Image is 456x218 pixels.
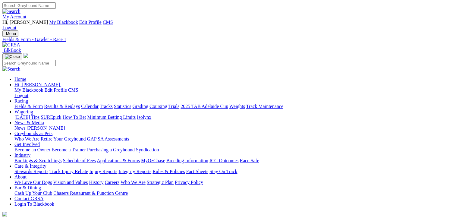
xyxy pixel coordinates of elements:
div: Industry [14,158,454,163]
a: Care & Integrity [14,163,46,169]
div: About [14,180,454,185]
a: [PERSON_NAME] [27,125,65,131]
span: Menu [6,31,16,36]
a: Retire Your Greyhound [41,136,86,141]
a: SUREpick [41,115,61,120]
a: Rules & Policies [153,169,185,174]
a: Greyhounds as Pets [14,131,52,136]
a: Contact GRSA [14,196,43,201]
button: Toggle navigation [2,30,18,37]
a: Edit Profile [79,20,102,25]
a: Fields & Form [14,104,43,109]
a: Vision and Values [53,180,88,185]
a: MyOzChase [141,158,165,163]
img: logo-grsa-white.png [24,53,28,58]
a: Coursing [149,104,167,109]
input: Search [2,2,56,9]
div: Get Involved [14,147,454,153]
a: Bookings & Scratchings [14,158,61,163]
img: Close [5,54,20,59]
a: Industry [14,153,30,158]
img: Search [2,9,20,14]
a: Logout [2,25,16,30]
a: Home [14,77,26,82]
a: News & Media [14,120,44,125]
a: Calendar [81,104,99,109]
a: Track Maintenance [246,104,283,109]
a: Purchasing a Greyhound [87,147,135,152]
a: Race Safe [240,158,259,163]
a: Get Involved [14,142,40,147]
a: Cash Up Your Club [14,191,52,196]
a: My Blackbook [49,20,78,25]
a: BlkBook [2,48,21,53]
div: News & Media [14,125,454,131]
a: About [14,174,27,179]
a: Applications & Forms [97,158,140,163]
a: GAP SA Assessments [87,136,129,141]
a: CMS [68,87,78,93]
a: Results & Replays [44,104,80,109]
a: Grading [133,104,148,109]
a: Who We Are [121,180,146,185]
a: ICG Outcomes [209,158,238,163]
img: GRSA [2,42,20,48]
a: Weights [229,104,245,109]
span: BlkBook [4,48,21,53]
a: Racing [14,98,28,103]
a: Chasers Restaurant & Function Centre [53,191,128,196]
a: Strategic Plan [147,180,174,185]
div: Wagering [14,115,454,120]
a: Integrity Reports [118,169,151,174]
a: Wagering [14,109,33,114]
a: Who We Are [14,136,39,141]
a: Privacy Policy [175,180,203,185]
a: Stay On Track [209,169,237,174]
span: Hi, [PERSON_NAME] [2,20,48,25]
a: Tracks [100,104,113,109]
a: Trials [168,104,179,109]
a: Fields & Form - Gawler - Race 1 [2,37,454,42]
a: Isolynx [137,115,151,120]
div: Greyhounds as Pets [14,136,454,142]
a: 2025 TAB Adelaide Cup [181,104,228,109]
div: My Account [2,20,454,30]
img: logo-grsa-white.png [2,212,7,216]
a: Breeding Information [166,158,208,163]
div: Racing [14,104,454,109]
a: We Love Our Dogs [14,180,52,185]
span: Hi, [PERSON_NAME] [14,82,60,87]
input: Search [2,60,56,66]
a: Statistics [114,104,131,109]
a: Hi, [PERSON_NAME] [14,82,61,87]
a: Become a Trainer [52,147,86,152]
a: Login To Blackbook [14,201,54,207]
a: Bar & Dining [14,185,41,190]
a: [DATE] Tips [14,115,39,120]
a: My Blackbook [14,87,43,93]
a: Logout [14,93,28,98]
a: My Account [2,14,27,19]
button: Toggle navigation [2,53,22,60]
img: Search [2,66,20,72]
a: Stewards Reports [14,169,48,174]
div: Hi, [PERSON_NAME] [14,87,454,98]
a: Fact Sheets [186,169,208,174]
a: Edit Profile [45,87,67,93]
div: Bar & Dining [14,191,454,196]
a: Injury Reports [89,169,117,174]
a: How To Bet [63,115,86,120]
div: Care & Integrity [14,169,454,174]
a: Minimum Betting Limits [87,115,136,120]
a: News [14,125,25,131]
a: Careers [105,180,119,185]
a: Syndication [136,147,159,152]
a: Track Injury Rebate [49,169,88,174]
a: History [89,180,103,185]
a: Schedule of Fees [63,158,96,163]
a: CMS [103,20,113,25]
a: Become an Owner [14,147,50,152]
